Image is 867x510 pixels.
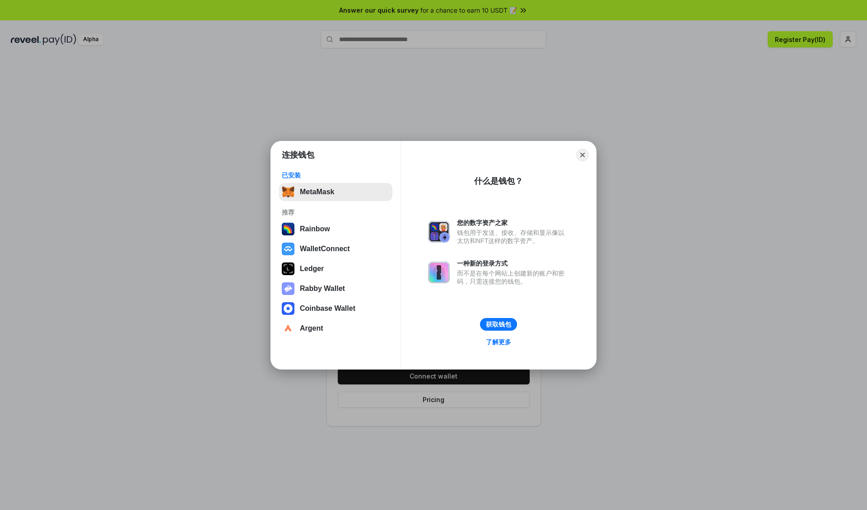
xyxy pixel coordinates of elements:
[300,285,345,293] div: Rabby Wallet
[300,304,355,313] div: Coinbase Wallet
[279,280,392,298] button: Rabby Wallet
[300,265,324,273] div: Ledger
[279,240,392,258] button: WalletConnect
[457,229,569,245] div: 钱包用于发送、接收、存储和显示像以太坊和NFT这样的数字资产。
[282,322,294,335] img: svg+xml,%3Csvg%20width%3D%2228%22%20height%3D%2228%22%20viewBox%3D%220%200%2028%2028%22%20fill%3D...
[282,171,390,179] div: 已安装
[480,336,517,348] a: 了解更多
[282,223,294,235] img: svg+xml,%3Csvg%20width%3D%22120%22%20height%3D%22120%22%20viewBox%3D%220%200%20120%20120%22%20fil...
[282,302,294,315] img: svg+xml,%3Csvg%20width%3D%2228%22%20height%3D%2228%22%20viewBox%3D%220%200%2028%2028%22%20fill%3D...
[300,188,334,196] div: MetaMask
[300,324,323,332] div: Argent
[576,149,589,161] button: Close
[480,318,517,331] button: 获取钱包
[282,243,294,255] img: svg+xml,%3Csvg%20width%3D%2228%22%20height%3D%2228%22%20viewBox%3D%220%200%2028%2028%22%20fill%3D...
[486,320,511,328] div: 获取钱包
[282,262,294,275] img: svg+xml,%3Csvg%20xmlns%3D%22http%3A%2F%2Fwww.w3.org%2F2000%2Fsvg%22%20width%3D%2228%22%20height%3...
[457,269,569,285] div: 而不是在每个网站上创建新的账户和密码，只需连接您的钱包。
[279,220,392,238] button: Rainbow
[279,260,392,278] button: Ledger
[282,208,390,216] div: 推荐
[457,259,569,267] div: 一种新的登录方式
[428,221,450,243] img: svg+xml,%3Csvg%20xmlns%3D%22http%3A%2F%2Fwww.w3.org%2F2000%2Fsvg%22%20fill%3D%22none%22%20viewBox...
[486,338,511,346] div: 了解更多
[428,262,450,283] img: svg+xml,%3Csvg%20xmlns%3D%22http%3A%2F%2Fwww.w3.org%2F2000%2Fsvg%22%20fill%3D%22none%22%20viewBox...
[300,225,330,233] div: Rainbow
[282,150,314,160] h1: 连接钱包
[279,299,392,318] button: Coinbase Wallet
[279,319,392,337] button: Argent
[474,176,523,187] div: 什么是钱包？
[457,219,569,227] div: 您的数字资产之家
[282,282,294,295] img: svg+xml,%3Csvg%20xmlns%3D%22http%3A%2F%2Fwww.w3.org%2F2000%2Fsvg%22%20fill%3D%22none%22%20viewBox...
[282,186,294,198] img: svg+xml,%3Csvg%20fill%3D%22none%22%20height%3D%2233%22%20viewBox%3D%220%200%2035%2033%22%20width%...
[300,245,350,253] div: WalletConnect
[279,183,392,201] button: MetaMask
